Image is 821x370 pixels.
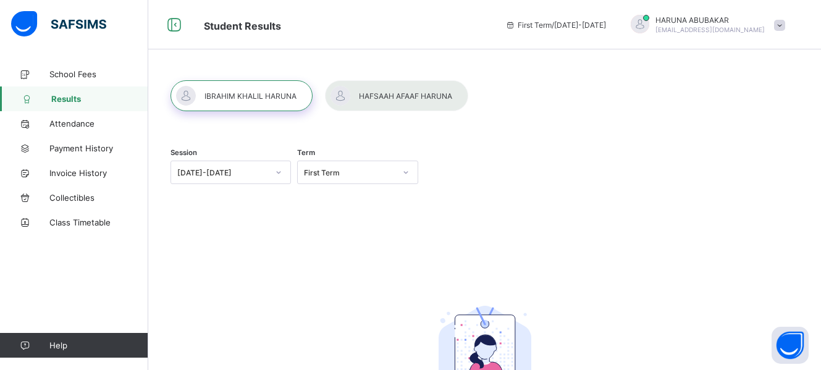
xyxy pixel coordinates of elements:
[204,20,281,32] span: Student Results
[304,168,395,177] div: First Term
[49,193,148,203] span: Collectibles
[171,148,197,157] span: Session
[49,143,148,153] span: Payment History
[655,15,765,25] span: HARUNA ABUBAKAR
[11,11,106,37] img: safsims
[772,327,809,364] button: Open asap
[49,69,148,79] span: School Fees
[49,119,148,128] span: Attendance
[655,26,765,33] span: [EMAIL_ADDRESS][DOMAIN_NAME]
[177,168,268,177] div: [DATE]-[DATE]
[49,217,148,227] span: Class Timetable
[49,168,148,178] span: Invoice History
[505,20,606,30] span: session/term information
[297,148,315,157] span: Term
[618,15,791,35] div: HARUNAABUBAKAR
[51,94,148,104] span: Results
[49,340,148,350] span: Help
